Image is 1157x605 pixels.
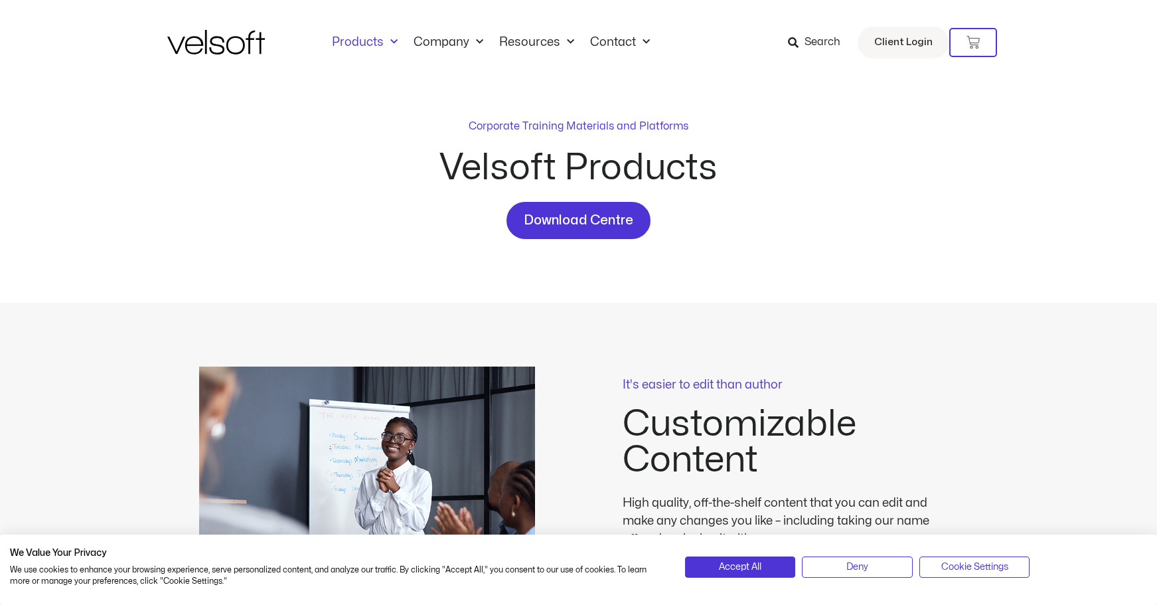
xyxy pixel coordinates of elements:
span: Client Login [874,34,933,51]
p: It's easier to edit than author [623,379,959,391]
a: Download Centre [506,202,651,239]
h2: Velsoft Products [340,150,818,186]
h2: Customizable Content [623,406,959,478]
a: ProductsMenu Toggle [324,35,406,50]
span: Cookie Settings [941,560,1008,574]
p: Corporate Training Materials and Platforms [469,118,688,134]
nav: Menu [324,35,658,50]
a: Client Login [858,27,949,58]
a: ContactMenu Toggle [582,35,658,50]
a: ResourcesMenu Toggle [491,35,582,50]
h2: We Value Your Privacy [10,547,665,559]
span: Download Centre [524,210,633,231]
a: Search [788,31,850,54]
span: Accept All [719,560,761,574]
div: High quality, off-the-shelf content that you can edit and make any changes you like – including t... [623,494,941,548]
a: CompanyMenu Toggle [406,35,491,50]
button: Deny all cookies [802,557,913,578]
span: Deny [846,560,868,574]
button: Accept all cookies [685,557,796,578]
button: Adjust cookie preferences [919,557,1030,578]
img: Velsoft Training Materials [167,30,265,54]
p: We use cookies to enhance your browsing experience, serve personalized content, and analyze our t... [10,564,665,587]
span: Search [805,34,840,51]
